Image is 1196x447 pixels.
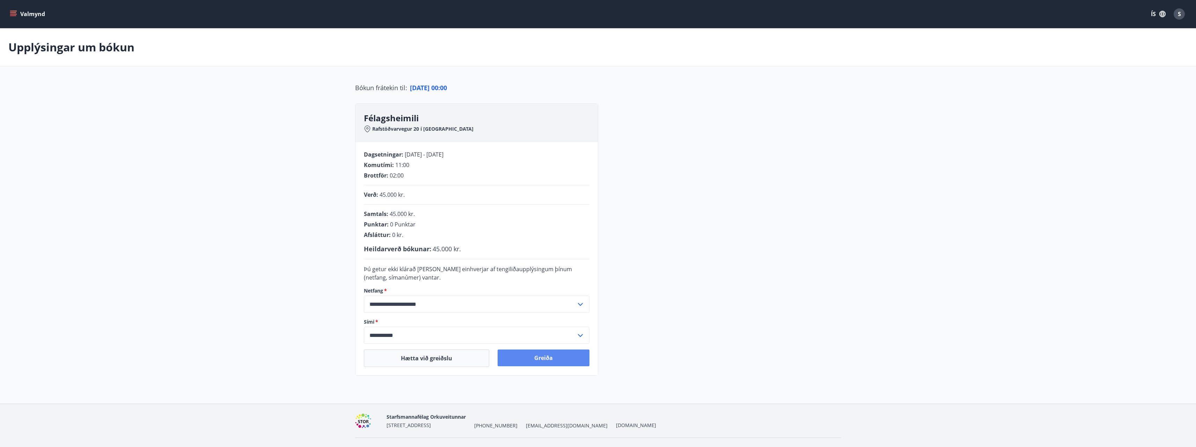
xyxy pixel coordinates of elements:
[355,83,407,92] span: Bókun frátekin til :
[364,172,388,179] span: Brottför :
[410,84,447,92] span: [DATE] 00:00
[364,161,394,169] span: Komutími :
[526,422,608,429] span: [EMAIL_ADDRESS][DOMAIN_NAME]
[364,265,572,281] span: Þú getur ekki klárað [PERSON_NAME] einhverjar af tengiliðaupplýsingum þínum (netfang, símanúmer) ...
[364,210,388,218] span: Samtals :
[390,172,404,179] span: 02:00
[390,210,415,218] span: 45.000 kr.
[390,221,416,228] span: 0 Punktar
[616,422,656,428] a: [DOMAIN_NAME]
[364,231,391,239] span: Afsláttur :
[433,245,461,253] span: 45.000 kr.
[364,349,489,367] button: Hætta við greiðslu
[372,125,474,132] span: Rafstöðvarvegur 20 í [GEOGRAPHIC_DATA]
[364,112,598,124] h3: Félagsheimili
[364,191,378,199] span: Verð :
[364,287,589,294] label: Netfang
[1171,6,1188,22] button: S
[395,161,409,169] span: 11:00
[8,39,134,55] p: Upplýsingar um bókun
[1178,10,1181,18] span: S
[392,231,403,239] span: 0 kr.
[1147,8,1169,20] button: ÍS
[498,349,589,366] button: Greiða
[474,422,518,429] span: [PHONE_NUMBER]
[387,413,466,420] span: Starfsmannafélag Orkuveitunnar
[364,318,589,325] label: Sími
[364,221,389,228] span: Punktar :
[8,8,48,20] button: menu
[364,151,403,158] span: Dagsetningar :
[364,245,431,253] span: Heildarverð bókunar :
[355,413,381,428] img: 6gDcfMXiVBXXG0H6U6eM60D7nPrsl9g1x4qDF8XG.png
[380,191,405,199] span: 45.000 kr.
[387,422,431,428] span: [STREET_ADDRESS]
[405,151,443,158] span: [DATE] - [DATE]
